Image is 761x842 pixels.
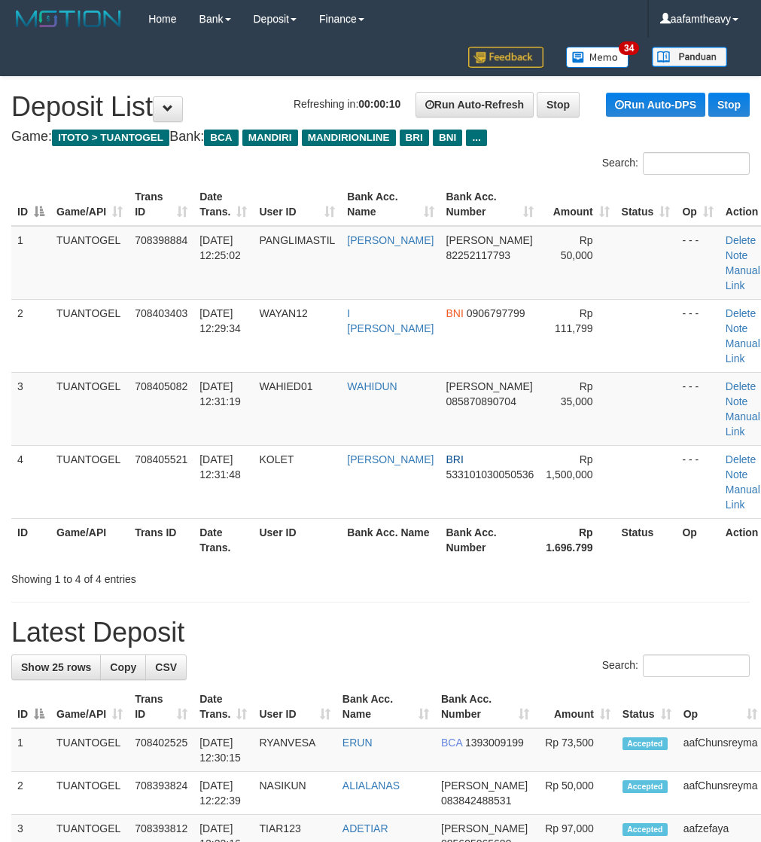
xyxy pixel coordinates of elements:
a: Note [726,395,748,407]
a: Note [726,322,748,334]
a: ALIALANAS [342,779,400,792]
span: Rp 111,799 [555,307,593,334]
td: [DATE] 12:22:39 [193,772,253,815]
span: 708405521 [135,453,187,465]
a: Note [726,249,748,261]
a: Note [726,468,748,480]
span: [PERSON_NAME] [446,380,533,392]
h1: Latest Deposit [11,618,750,648]
th: ID: activate to sort column descending [11,183,50,226]
th: Amount: activate to sort column ascending [535,685,616,728]
span: Rp 1,500,000 [546,453,592,480]
a: Run Auto-DPS [606,93,705,117]
label: Search: [602,654,750,677]
span: [DATE] 12:31:19 [199,380,241,407]
th: Trans ID: activate to sort column ascending [129,183,193,226]
td: 2 [11,299,50,372]
th: Date Trans. [193,518,253,561]
span: MANDIRIONLINE [302,130,396,146]
a: I [PERSON_NAME] [347,307,434,334]
td: [DATE] 12:30:15 [193,728,253,772]
a: Run Auto-Refresh [416,92,534,117]
span: Copy 1393009199 to clipboard [465,737,524,749]
span: BNI [433,130,462,146]
span: Copy 085870890704 to clipboard [446,395,516,407]
a: Show 25 rows [11,654,101,680]
th: Status: activate to sort column ascending [616,183,677,226]
td: RYANVESA [253,728,336,772]
th: Game/API [50,518,129,561]
th: User ID: activate to sort column ascending [253,685,336,728]
span: BCA [204,130,238,146]
span: BNI [446,307,464,319]
input: Search: [643,654,750,677]
td: 4 [11,445,50,518]
h1: Deposit List [11,92,750,122]
th: Op: activate to sort column ascending [676,183,719,226]
a: Delete [726,307,756,319]
span: BRI [400,130,429,146]
th: Trans ID: activate to sort column ascending [129,685,193,728]
h4: Game: Bank: [11,130,750,145]
span: Accepted [622,780,668,793]
a: Delete [726,453,756,465]
span: Rp 50,000 [561,234,593,261]
th: Game/API: activate to sort column ascending [50,685,129,728]
span: Accepted [622,823,668,836]
span: [PERSON_NAME] [446,234,533,246]
a: Manual Link [726,264,760,291]
th: Status [616,518,677,561]
span: BCA [441,737,462,749]
img: Button%20Memo.svg [566,47,629,68]
a: 34 [555,38,641,76]
span: 708405082 [135,380,187,392]
div: Showing 1 to 4 of 4 entries [11,566,306,587]
img: Feedback.jpg [468,47,543,68]
span: BRI [446,453,464,465]
a: [PERSON_NAME] [347,234,434,246]
a: Stop [708,93,750,117]
th: Status: activate to sort column ascending [616,685,677,728]
img: MOTION_logo.png [11,8,126,30]
span: 34 [619,41,639,55]
th: ID [11,518,50,561]
span: Accepted [622,737,668,750]
td: 3 [11,372,50,445]
img: panduan.png [652,47,727,67]
td: 708402525 [129,728,193,772]
span: Show 25 rows [21,661,91,673]
span: Copy 533101030050536 to clipboard [446,468,534,480]
strong: 00:00:10 [358,98,400,110]
span: [PERSON_NAME] [441,822,528,834]
input: Search: [643,152,750,175]
th: Date Trans.: activate to sort column ascending [193,183,253,226]
span: Refreshing in: [294,98,400,110]
a: Manual Link [726,484,760,511]
span: MANDIRI [242,130,298,146]
td: NASIKUN [253,772,336,815]
span: [PERSON_NAME] [441,779,528,792]
span: [DATE] 12:29:34 [199,307,241,334]
span: [DATE] 12:25:02 [199,234,241,261]
span: Rp 35,000 [561,380,593,407]
th: Game/API: activate to sort column ascending [50,183,129,226]
td: - - - [676,299,719,372]
th: Date Trans.: activate to sort column ascending [193,685,253,728]
span: 708398884 [135,234,187,246]
span: WAYAN12 [259,307,307,319]
span: WAHIED01 [259,380,312,392]
th: User ID: activate to sort column ascending [253,183,341,226]
th: Bank Acc. Number: activate to sort column ascending [435,685,535,728]
span: KOLET [259,453,294,465]
td: TUANTOGEL [50,728,129,772]
span: PANGLIMASTIL [259,234,335,246]
td: - - - [676,445,719,518]
th: Bank Acc. Number [440,518,540,561]
th: Trans ID [129,518,193,561]
th: Bank Acc. Name [341,518,440,561]
td: 708393824 [129,772,193,815]
th: Bank Acc. Name: activate to sort column ascending [336,685,435,728]
td: TUANTOGEL [50,226,129,300]
span: ... [466,130,486,146]
td: - - - [676,372,719,445]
